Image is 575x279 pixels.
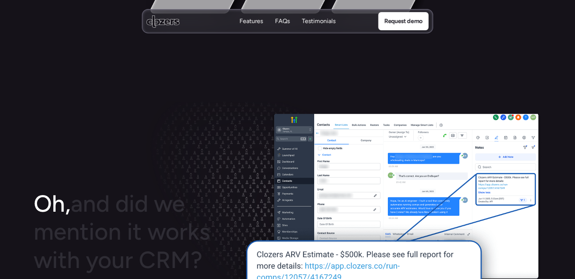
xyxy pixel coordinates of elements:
a: TestimonialsTestimonials [302,17,336,26]
a: FeaturesFeatures [240,17,263,26]
p: Testimonials [302,17,336,25]
p: FAQs [275,17,290,25]
p: Features [240,17,263,25]
span: Oh, [34,189,71,218]
a: Request demo [378,12,428,30]
p: Testimonials [302,25,336,34]
h1: and did we mention it works with your CRM? [34,190,215,274]
p: Features [240,25,263,34]
p: Request demo [384,16,422,26]
a: FAQsFAQs [275,17,290,26]
p: FAQs [275,25,290,34]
